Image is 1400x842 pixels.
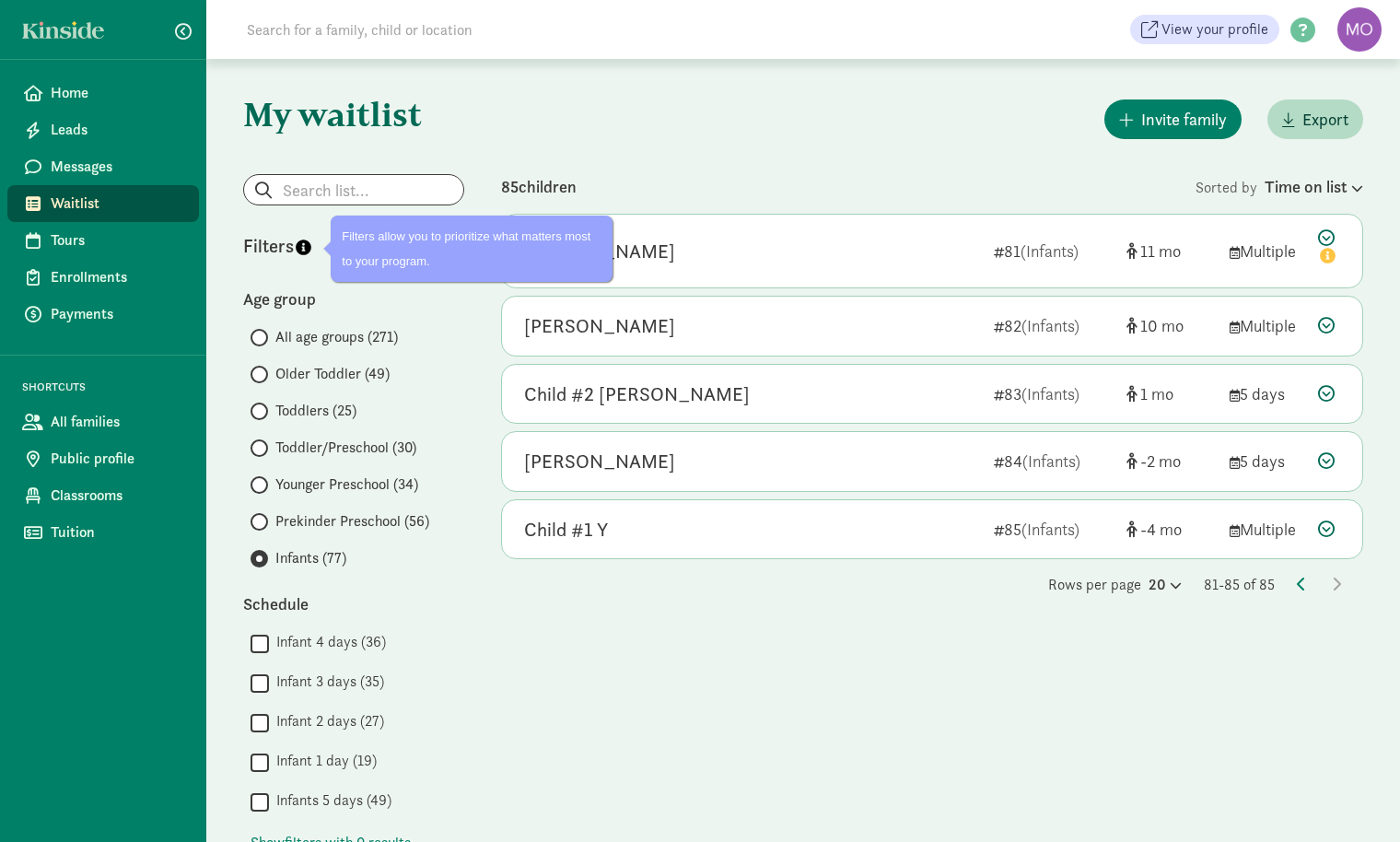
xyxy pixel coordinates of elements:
[7,403,199,440] a: All families
[269,671,384,693] label: Infant 3 days (35)
[7,514,199,551] a: Tuition
[1302,107,1348,132] span: Export
[1126,517,1215,542] div: [object Object]
[1130,15,1279,44] a: View your profile
[236,11,752,48] input: Search for a family, child or location
[1021,383,1079,404] span: (Infants)
[51,521,184,544] span: Tuition
[1126,239,1215,263] div: [object Object]
[7,222,199,259] a: Tours
[51,485,184,507] span: Classrooms
[7,440,199,477] a: Public profile
[243,591,464,616] div: Schedule
[1104,99,1242,139] button: Invite family
[51,411,184,433] span: All families
[1140,315,1184,336] span: 10
[275,547,346,569] span: Infants (77)
[243,287,464,311] div: Age group
[1141,107,1227,132] span: Invite family
[501,174,1196,199] div: 85 children
[269,789,391,812] label: Infants 5 days (49)
[7,111,199,148] a: Leads
[1230,449,1303,474] div: 5 days
[51,156,184,178] span: Messages
[7,259,199,296] a: Enrollments
[51,448,184,470] span: Public profile
[7,148,199,185] a: Messages
[1308,754,1400,842] iframe: Chat Widget
[51,229,184,251] span: Tours
[275,474,418,496] span: Younger Preschool (34)
[1230,381,1303,406] div: 5 days
[1140,519,1182,540] span: -4
[269,750,377,772] label: Infant 1 day (19)
[275,437,416,459] span: Toddler/Preschool (30)
[51,266,184,288] span: Enrollments
[1021,315,1079,336] span: (Infants)
[1149,574,1182,596] div: 20
[994,239,1112,263] div: 81
[275,363,390,385] span: Older Toddler (49)
[275,510,429,532] span: Prekinder Preschool (56)
[1230,517,1303,542] div: Multiple
[524,447,675,476] div: Mia Teuton
[524,380,750,409] div: Child #2 Arensberg
[7,296,199,333] a: Payments
[1126,449,1215,474] div: [object Object]
[524,311,675,341] div: Ace Carr
[269,631,386,653] label: Infant 4 days (36)
[7,185,199,222] a: Waitlist
[994,313,1112,338] div: 82
[524,515,608,544] div: Child #1 Y
[1140,450,1181,472] span: -2
[244,175,463,205] input: Search list...
[501,574,1363,596] div: Rows per page 81-85 of 85
[1267,99,1363,139] button: Export
[994,517,1112,542] div: 85
[243,96,464,133] h1: My waitlist
[51,82,184,104] span: Home
[51,119,184,141] span: Leads
[1230,313,1303,338] div: Multiple
[269,710,384,732] label: Infant 2 days (27)
[1140,383,1173,404] span: 1
[1021,519,1079,540] span: (Infants)
[1140,240,1181,262] span: 11
[1021,240,1079,262] span: (Infants)
[1196,174,1363,199] div: Sorted by
[243,232,354,260] div: Filters
[51,193,184,215] span: Waitlist
[994,449,1112,474] div: 84
[7,75,199,111] a: Home
[1161,18,1268,41] span: View your profile
[1230,239,1303,263] div: Multiple
[275,400,356,422] span: Toddlers (25)
[1265,174,1363,199] div: Time on list
[7,477,199,514] a: Classrooms
[1022,450,1080,472] span: (Infants)
[275,326,398,348] span: All age groups (271)
[1126,313,1215,338] div: [object Object]
[51,303,184,325] span: Payments
[994,381,1112,406] div: 83
[1126,381,1215,406] div: [object Object]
